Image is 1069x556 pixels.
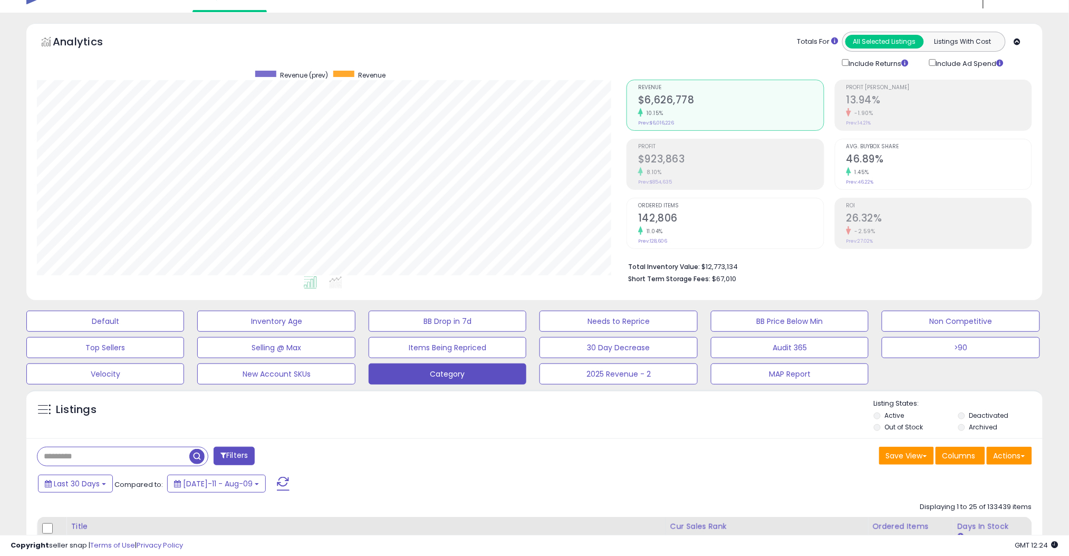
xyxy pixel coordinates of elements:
[369,311,526,332] button: BB Drop in 7d
[643,168,662,176] small: 8.10%
[11,540,49,550] strong: Copyright
[846,120,871,126] small: Prev: 14.21%
[369,337,526,358] button: Items Being Repriced
[846,144,1032,150] span: Avg. Buybox Share
[711,311,869,332] button: BB Price Below Min
[540,363,697,385] button: 2025 Revenue - 2
[280,71,328,80] span: Revenue (prev)
[628,262,700,271] b: Total Inventory Value:
[851,109,873,117] small: -1.90%
[882,337,1039,358] button: >90
[638,212,823,226] h2: 142,806
[38,475,113,493] button: Last 30 Days
[846,212,1032,226] h2: 26.32%
[643,109,663,117] small: 10.15%
[54,478,100,489] span: Last 30 Days
[628,260,1024,272] li: $12,773,134
[638,179,672,185] small: Prev: $854,635
[885,423,923,432] label: Out of Stock
[197,337,355,358] button: Selling @ Max
[711,337,869,358] button: Audit 365
[26,337,184,358] button: Top Sellers
[882,311,1039,332] button: Non Competitive
[643,227,663,235] small: 11.04%
[56,402,97,417] h5: Listings
[987,447,1032,465] button: Actions
[670,521,863,532] div: Cur Sales Rank
[942,450,976,461] span: Columns
[638,85,823,91] span: Revenue
[540,311,697,332] button: Needs to Reprice
[214,447,255,465] button: Filters
[638,153,823,167] h2: $923,863
[638,203,823,209] span: Ordered Items
[846,238,873,244] small: Prev: 27.02%
[197,363,355,385] button: New Account SKUs
[872,521,948,532] div: Ordered Items
[846,179,874,185] small: Prev: 46.22%
[197,311,355,332] button: Inventory Age
[846,153,1032,167] h2: 46.89%
[638,144,823,150] span: Profit
[53,34,123,52] h5: Analytics
[540,337,697,358] button: 30 Day Decrease
[834,57,921,69] div: Include Returns
[26,311,184,332] button: Default
[885,411,904,420] label: Active
[851,227,875,235] small: -2.59%
[167,475,266,493] button: [DATE]-11 - Aug-09
[11,541,183,551] div: seller snap | |
[851,168,870,176] small: 1.45%
[969,423,997,432] label: Archived
[846,94,1032,108] h2: 13.94%
[358,71,386,80] span: Revenue
[920,502,1032,512] div: Displaying 1 to 25 of 133439 items
[846,85,1032,91] span: Profit [PERSON_NAME]
[638,120,674,126] small: Prev: $6,016,226
[26,363,184,385] button: Velocity
[114,480,163,490] span: Compared to:
[711,363,869,385] button: MAP Report
[797,37,839,47] div: Totals For
[638,238,667,244] small: Prev: 128,606
[936,447,985,465] button: Columns
[90,540,135,550] a: Terms of Use
[923,35,1002,49] button: Listings With Cost
[369,363,526,385] button: Category
[183,478,253,489] span: [DATE]-11 - Aug-09
[628,274,710,283] b: Short Term Storage Fees:
[71,521,661,532] div: Title
[969,411,1008,420] label: Deactivated
[712,274,736,284] span: $67,010
[921,57,1020,69] div: Include Ad Spend
[957,521,1027,532] div: Days In Stock
[874,399,1043,409] p: Listing States:
[879,447,934,465] button: Save View
[1015,540,1058,550] span: 2025-09-10 12:24 GMT
[638,94,823,108] h2: $6,626,778
[845,35,924,49] button: All Selected Listings
[137,540,183,550] a: Privacy Policy
[846,203,1032,209] span: ROI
